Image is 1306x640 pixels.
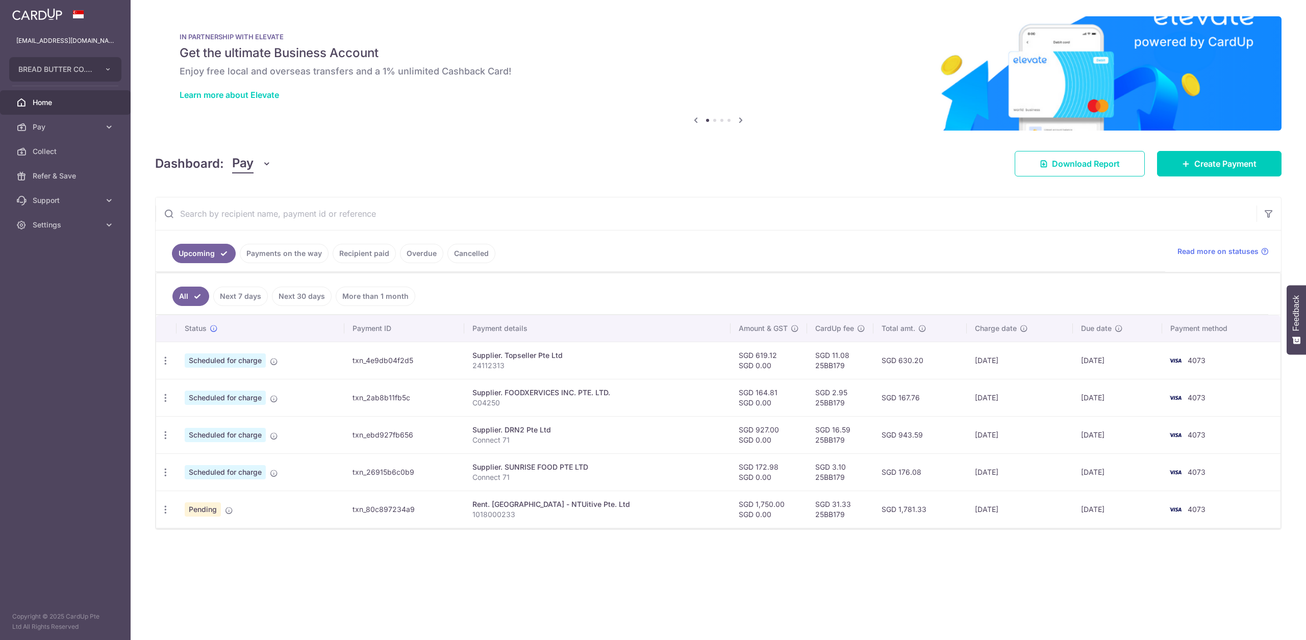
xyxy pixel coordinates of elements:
span: 4073 [1188,468,1205,476]
a: Create Payment [1157,151,1282,176]
td: SGD 943.59 [873,416,967,453]
span: Feedback [1292,295,1301,331]
a: Download Report [1015,151,1145,176]
p: Connect 71 [472,472,722,482]
img: Renovation banner [155,16,1282,131]
span: Charge date [975,323,1017,334]
td: SGD 927.00 SGD 0.00 [731,416,807,453]
h4: Dashboard: [155,155,224,173]
span: 4073 [1188,430,1205,439]
img: Bank Card [1165,354,1186,367]
td: [DATE] [967,453,1073,491]
button: Pay [232,154,271,173]
img: Bank Card [1165,392,1186,404]
span: Pay [33,122,100,132]
p: Connect 71 [472,435,722,445]
span: Collect [33,146,100,157]
input: Search by recipient name, payment id or reference [156,197,1257,230]
img: Bank Card [1165,503,1186,516]
td: SGD 619.12 SGD 0.00 [731,342,807,379]
span: CardUp fee [815,323,854,334]
td: SGD 1,750.00 SGD 0.00 [731,491,807,528]
div: Supplier. Topseller Pte Ltd [472,350,722,361]
td: SGD 3.10 25BB179 [807,453,873,491]
a: Cancelled [447,244,495,263]
img: Bank Card [1165,466,1186,478]
div: Supplier. FOODXERVICES INC. PTE. LTD. [472,388,722,398]
td: SGD 630.20 [873,342,967,379]
td: txn_80c897234a9 [344,491,465,528]
a: Learn more about Elevate [180,90,279,100]
a: Next 7 days [213,287,268,306]
td: SGD 11.08 25BB179 [807,342,873,379]
th: Payment method [1162,315,1280,342]
span: Create Payment [1194,158,1257,170]
img: CardUp [12,8,62,20]
span: 4073 [1188,393,1205,402]
span: Total amt. [882,323,915,334]
td: txn_ebd927fb656 [344,416,465,453]
span: Read more on statuses [1177,246,1259,257]
span: BREAD BUTTER CO. PRIVATE LIMITED [18,64,94,74]
span: Status [185,323,207,334]
button: Feedback - Show survey [1287,285,1306,354]
a: Payments on the way [240,244,329,263]
p: C04250 [472,398,722,408]
p: IN PARTNERSHIP WITH ELEVATE [180,33,1257,41]
span: Support [33,195,100,206]
h6: Enjoy free local and overseas transfers and a 1% unlimited Cashback Card! [180,65,1257,78]
td: SGD 16.59 25BB179 [807,416,873,453]
td: SGD 167.76 [873,379,967,416]
div: Rent. [GEOGRAPHIC_DATA] - NTUitive Pte. Ltd [472,499,722,509]
th: Payment ID [344,315,465,342]
td: [DATE] [967,342,1073,379]
span: Scheduled for charge [185,391,266,405]
span: Home [33,97,100,108]
div: Supplier. DRN2 Pte Ltd [472,425,722,435]
td: SGD 164.81 SGD 0.00 [731,379,807,416]
button: BREAD BUTTER CO. PRIVATE LIMITED [9,57,121,82]
span: Download Report [1052,158,1120,170]
td: [DATE] [1073,491,1162,528]
p: 24112313 [472,361,722,371]
span: 4073 [1188,356,1205,365]
span: Due date [1081,323,1112,334]
td: SGD 2.95 25BB179 [807,379,873,416]
a: Upcoming [172,244,236,263]
span: Scheduled for charge [185,353,266,368]
a: More than 1 month [336,287,415,306]
h5: Get the ultimate Business Account [180,45,1257,61]
span: Pending [185,502,221,517]
td: [DATE] [1073,453,1162,491]
span: Pay [232,154,254,173]
a: Next 30 days [272,287,332,306]
a: All [172,287,209,306]
span: Scheduled for charge [185,428,266,442]
p: [EMAIL_ADDRESS][DOMAIN_NAME] [16,36,114,46]
span: Scheduled for charge [185,465,266,479]
div: Supplier. SUNRISE FOOD PTE LTD [472,462,722,472]
td: [DATE] [1073,342,1162,379]
a: Read more on statuses [1177,246,1269,257]
a: Recipient paid [333,244,396,263]
span: Amount & GST [739,323,788,334]
td: txn_26915b6c0b9 [344,453,465,491]
img: Bank Card [1165,429,1186,441]
td: SGD 1,781.33 [873,491,967,528]
span: 4073 [1188,505,1205,514]
span: Settings [33,220,100,230]
td: [DATE] [1073,416,1162,453]
th: Payment details [464,315,730,342]
td: [DATE] [967,379,1073,416]
td: SGD 172.98 SGD 0.00 [731,453,807,491]
td: txn_2ab8b11fb5c [344,379,465,416]
td: [DATE] [967,491,1073,528]
a: Overdue [400,244,443,263]
td: [DATE] [1073,379,1162,416]
td: SGD 31.33 25BB179 [807,491,873,528]
td: txn_4e9db04f2d5 [344,342,465,379]
span: Refer & Save [33,171,100,181]
td: [DATE] [967,416,1073,453]
td: SGD 176.08 [873,453,967,491]
p: 1018000233 [472,509,722,520]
